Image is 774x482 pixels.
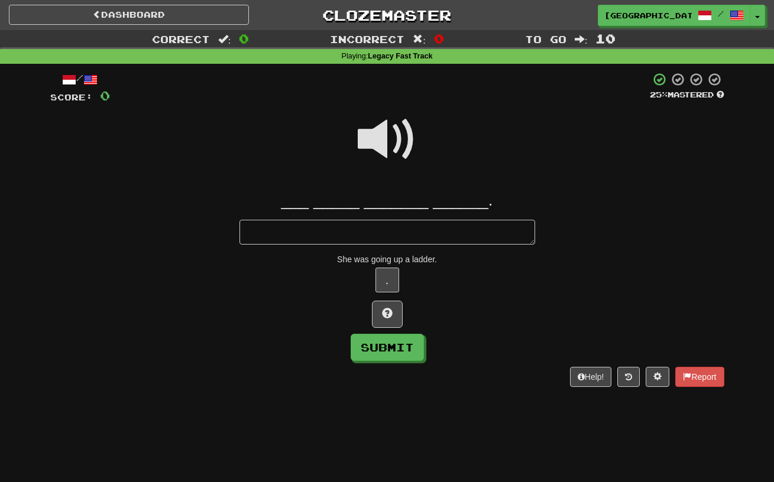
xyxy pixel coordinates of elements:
span: 0 [434,31,444,45]
span: : [575,34,588,44]
button: Help! [570,367,612,387]
button: . [375,268,399,292]
button: Hint! [372,301,403,328]
a: [GEOGRAPHIC_DATA] / [598,5,750,26]
a: Dashboard [9,5,249,25]
span: 25 % [650,90,668,99]
span: : [218,34,231,44]
div: Mastered [650,90,724,100]
span: [GEOGRAPHIC_DATA] [604,10,692,21]
button: Round history (alt+y) [617,367,640,387]
div: / [50,72,110,87]
span: 10 [595,31,616,45]
span: 0 [100,88,110,103]
span: To go [525,33,566,45]
button: Report [675,367,724,387]
a: Clozemaster [267,5,507,25]
span: Incorrect [330,33,404,45]
button: Submit [351,334,424,361]
span: : [413,34,426,44]
span: Correct [152,33,210,45]
div: ___ _____ _______ ______. [50,190,724,211]
span: Score: [50,92,93,102]
span: 0 [239,31,249,45]
span: / [718,9,724,18]
div: She was going up a ladder. [50,253,724,265]
strong: Legacy Fast Track [368,52,432,60]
